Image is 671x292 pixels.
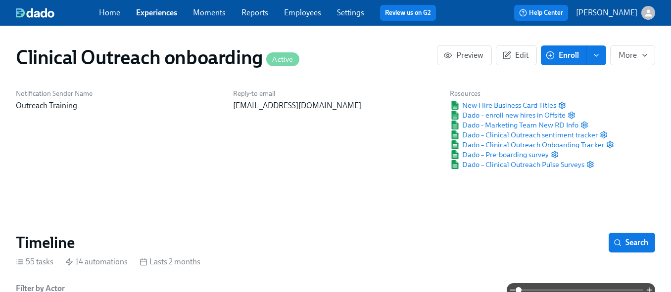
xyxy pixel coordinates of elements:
[136,8,177,17] a: Experiences
[450,120,578,130] span: Dado - Marketing Team New RD Info
[450,140,460,149] img: Google Sheet
[337,8,364,17] a: Settings
[445,50,483,60] span: Preview
[16,8,54,18] img: dado
[16,256,53,267] div: 55 tasks
[450,160,584,169] a: Google SheetDado – Clinical Outreach Pulse Surveys
[16,8,99,18] a: dado
[450,101,460,110] img: Google Sheet
[586,45,606,65] button: enroll
[233,100,438,111] p: [EMAIL_ADDRESS][DOMAIN_NAME]
[450,89,614,98] h6: Resources
[450,110,565,120] span: Dado – enroll new hires in Offsite
[450,120,578,130] a: Google SheetDado - Marketing Team New RD Info
[450,130,460,139] img: Google Sheet
[541,45,586,65] button: Enroll
[193,8,226,17] a: Moments
[450,140,604,150] a: Google SheetDado – Clinical Outreach Onboarding Tracker
[450,160,460,169] img: Google Sheet
[576,7,637,18] p: [PERSON_NAME]
[496,45,537,65] button: Edit
[450,130,597,140] span: Dado – Clinical Outreach sentiment tracker
[519,8,563,18] span: Help Center
[450,100,556,110] a: Google SheetNew Hire Business Card Titles
[514,5,568,21] button: Help Center
[450,111,460,120] img: Google Sheet
[16,100,221,111] p: Outreach Training
[548,50,579,60] span: Enroll
[266,56,299,63] span: Active
[450,100,556,110] span: New Hire Business Card Titles
[233,89,438,98] h6: Reply-to email
[16,233,75,252] h2: Timeline
[380,5,436,21] button: Review us on G2
[609,233,655,252] button: Search
[450,140,604,150] span: Dado – Clinical Outreach Onboarding Tracker
[450,121,460,129] img: Google Sheet
[16,89,221,98] h6: Notification Sender Name
[450,150,548,160] a: Google SheetDado – Pre-boarding survey
[241,8,268,17] a: Reports
[16,45,299,69] h1: Clinical Outreach onboarding
[450,160,584,169] span: Dado – Clinical Outreach Pulse Surveys
[385,8,431,18] a: Review us on G2
[99,8,120,17] a: Home
[504,50,528,60] span: Edit
[576,6,655,20] button: [PERSON_NAME]
[616,238,648,248] span: Search
[610,45,655,65] button: More
[450,150,548,160] span: Dado – Pre-boarding survey
[450,110,565,120] a: Google SheetDado – enroll new hires in Offsite
[284,8,321,17] a: Employees
[450,150,460,159] img: Google Sheet
[65,256,128,267] div: 14 automations
[619,50,647,60] span: More
[450,130,597,140] a: Google SheetDado – Clinical Outreach sentiment tracker
[140,256,200,267] div: Lasts 2 months
[437,45,492,65] button: Preview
